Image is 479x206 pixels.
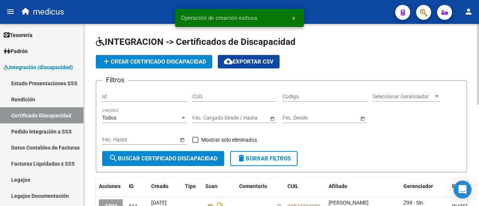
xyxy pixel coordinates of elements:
datatable-header-cell: Comentario [236,178,274,194]
datatable-header-cell: Afiliado [326,178,400,194]
input: End date [312,115,349,121]
datatable-header-cell: Creado [148,178,182,194]
h3: Filtros [102,75,128,85]
span: Gerenciador [403,183,433,189]
mat-icon: search [109,154,118,163]
button: Crear Certificado Discapacidad [96,55,212,68]
button: x [286,11,301,25]
span: Acciones [99,183,120,189]
span: CUIL [287,183,299,189]
button: Open calendar [359,114,366,122]
mat-icon: person [464,7,473,16]
datatable-header-cell: ID [126,178,148,194]
datatable-header-cell: Tipo [182,178,202,194]
input: End date [132,136,168,143]
mat-icon: add [102,57,111,66]
span: Padrón [4,47,28,55]
span: Exportar CSV [224,58,274,65]
input: Start date [102,136,125,143]
button: Buscar Certificado Discapacidad [102,151,224,166]
datatable-header-cell: Gerenciador [400,178,449,194]
button: Open calendar [268,114,276,122]
button: Exportar CSV [218,55,280,68]
span: Operación de creación exitosa [181,14,257,22]
span: F. Desde [452,183,472,189]
span: Tipo [185,183,196,189]
span: Afiliado [329,183,347,189]
span: Buscar Certificado Discapacidad [109,155,217,162]
input: Start date [283,115,306,121]
div: Open Intercom Messenger [454,181,472,199]
span: Crear Certificado Discapacidad [102,58,206,65]
datatable-header-cell: Acciones [96,178,126,194]
button: Open calendar [178,136,186,144]
span: Seleccionar Gerenciador [373,93,433,100]
span: Scan [205,183,217,189]
input: Start date [192,115,216,121]
input: End date [222,115,259,121]
span: Borrar Filtros [237,155,291,162]
span: medicus [33,4,64,20]
span: Creado [151,183,168,189]
span: Integración (discapacidad) [4,63,73,71]
button: Borrar Filtros [230,151,298,166]
span: Tesorería [4,31,33,39]
mat-icon: menu [6,7,15,16]
mat-icon: delete [237,154,246,163]
mat-icon: cloud_download [224,57,233,66]
span: Todos [102,115,116,121]
datatable-header-cell: Scan [202,178,236,194]
datatable-header-cell: CUIL [284,178,326,194]
span: x [292,15,295,21]
span: Comentario [239,183,267,189]
span: Mostrar sólo eliminados [201,135,257,144]
span: INTEGRACION -> Certificados de Discapacidad [96,37,296,47]
span: ID [129,183,134,189]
